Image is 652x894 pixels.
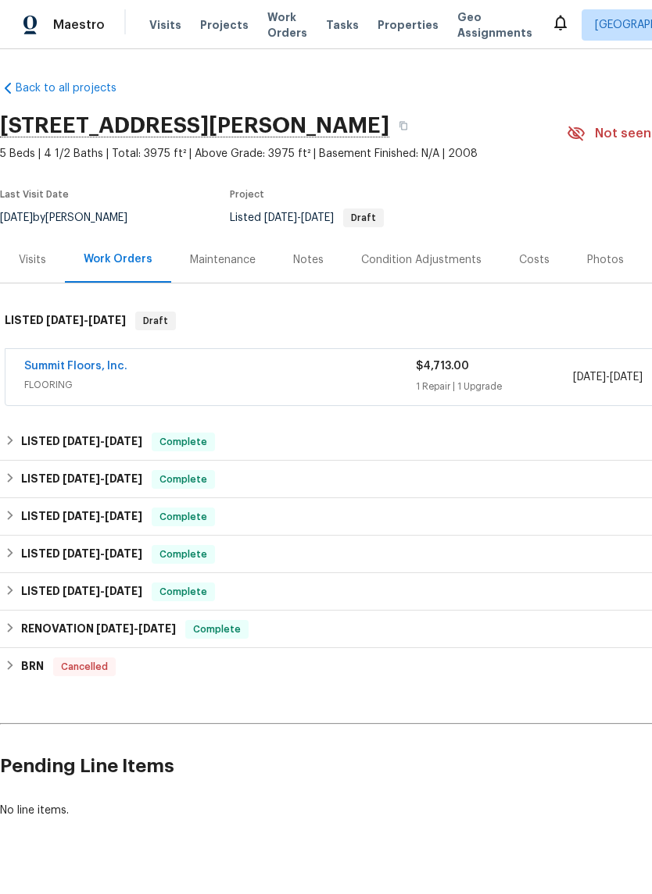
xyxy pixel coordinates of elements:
span: Complete [153,472,213,487]
span: - [264,212,334,223]
span: [DATE] [46,315,84,326]
span: Projects [200,17,249,33]
span: [DATE] [63,586,100,597]
span: - [573,369,643,385]
span: [DATE] [573,372,606,383]
button: Copy Address [389,112,417,140]
span: [DATE] [105,511,142,522]
span: [DATE] [264,212,297,223]
span: - [63,586,142,597]
span: Complete [153,509,213,525]
span: [DATE] [63,436,100,447]
span: Cancelled [55,659,114,675]
span: [DATE] [105,586,142,597]
span: [DATE] [301,212,334,223]
span: Complete [153,434,213,450]
h6: LISTED [21,508,142,526]
h6: LISTED [21,470,142,489]
span: - [46,315,126,326]
div: Maintenance [190,252,256,268]
span: - [63,473,142,484]
span: - [63,548,142,559]
span: - [96,623,176,634]
h6: LISTED [21,545,142,564]
span: Properties [378,17,439,33]
span: [DATE] [63,473,100,484]
h6: LISTED [5,312,126,330]
span: [DATE] [63,548,100,559]
span: [DATE] [105,436,142,447]
span: Draft [137,313,174,329]
div: Condition Adjustments [361,252,482,268]
h6: LISTED [21,582,142,601]
span: [DATE] [610,372,643,383]
span: Maestro [53,17,105,33]
div: Costs [519,252,550,268]
span: [DATE] [105,548,142,559]
span: - [63,436,142,447]
h6: LISTED [21,433,142,451]
span: FLOORING [24,377,416,393]
span: [DATE] [96,623,134,634]
span: [DATE] [88,315,126,326]
h6: BRN [21,657,44,676]
div: Visits [19,252,46,268]
div: Work Orders [84,251,152,267]
span: Listed [230,212,384,223]
div: 1 Repair | 1 Upgrade [416,379,572,394]
span: [DATE] [105,473,142,484]
span: [DATE] [138,623,176,634]
span: - [63,511,142,522]
span: [DATE] [63,511,100,522]
span: Visits [149,17,181,33]
span: Project [230,190,264,199]
span: Draft [345,213,382,223]
span: Geo Assignments [457,9,532,41]
div: Notes [293,252,324,268]
div: Photos [587,252,624,268]
span: Complete [153,584,213,600]
span: $4,713.00 [416,361,469,372]
span: Complete [153,547,213,562]
span: Work Orders [267,9,307,41]
span: Tasks [326,20,359,30]
span: Complete [187,622,247,637]
a: Summit Floors, Inc. [24,361,127,372]
h6: RENOVATION [21,620,176,639]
